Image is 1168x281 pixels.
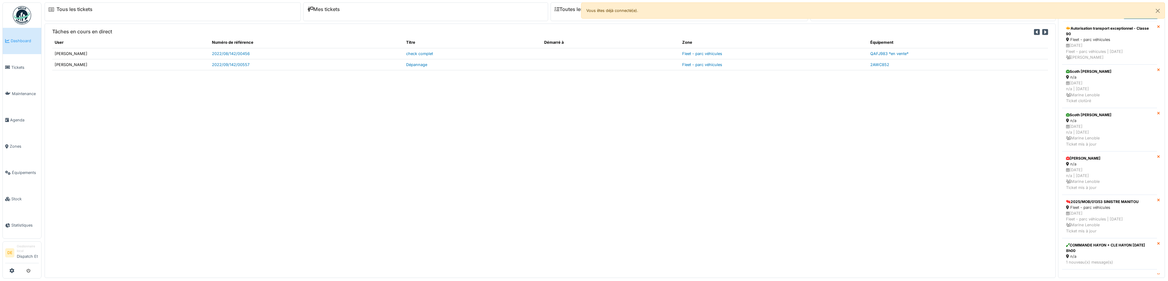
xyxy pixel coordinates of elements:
div: n/a [1066,253,1153,259]
a: Dashboard [3,28,41,54]
div: Gestionnaire local [17,244,39,253]
a: Toutes les tâches [555,6,600,12]
a: Mes tickets [307,6,340,12]
a: 2022/09/142/00557 [212,62,249,67]
a: COMMANDE HAYON + CLE HAYON [DATE] 8h00 n/a 1 nouveau(x) message(s) [1062,238,1157,269]
span: Maintenance [12,91,39,97]
span: Statistiques [11,222,39,228]
div: [DATE] n/a | [DATE] Marine Lenoble Ticket mis à jour [1066,124,1153,147]
div: [DATE] n/a | [DATE] Marine Lenoble Ticket clotûré [1066,80,1153,104]
a: QAFJ983 *en vente* [870,51,908,56]
a: Tous les tickets [56,6,93,12]
span: Équipements [12,170,39,176]
td: [PERSON_NAME] [52,48,209,59]
a: Fleet - parc véhicules [682,62,722,67]
div: Cmr [1066,274,1153,279]
div: [DATE] Fleet - parc véhicules | [DATE] [PERSON_NAME] [1066,43,1153,60]
a: Scoth [PERSON_NAME] n/a [DATE]n/a | [DATE] Marine LenobleTicket clotûré [1062,65,1157,108]
a: 2AWC852 [870,62,889,67]
div: n/a [1066,161,1153,167]
a: Autorisation transport exceptionnel - Classe 90 Fleet - parc véhicules [DATE]Fleet - parc véhicul... [1062,21,1157,65]
li: DE [5,248,14,257]
span: Dashboard [11,38,39,44]
a: Dépannage [406,62,427,67]
span: Zones [10,143,39,149]
th: Numéro de référence [209,37,404,48]
button: Close [1151,3,1165,19]
a: Scoth [PERSON_NAME] n/a [DATE]n/a | [DATE] Marine LenobleTicket mis à jour [1062,108,1157,151]
a: Fleet - parc véhicules [682,51,722,56]
a: [PERSON_NAME] n/a [DATE]n/a | [DATE] Marine LenobleTicket mis à jour [1062,151,1157,195]
span: translation missing: fr.shared.user [55,40,64,45]
a: Équipements [3,160,41,186]
div: 2025/MOB/01353 SINISTRE MANITOU [1066,199,1153,205]
a: 2025/MOB/01353 SINISTRE MANITOU Fleet - parc véhicules [DATE]Fleet - parc véhicules | [DATE] Mari... [1062,195,1157,238]
a: Agenda [3,107,41,133]
div: 1 nouveau(x) message(s) [1066,259,1153,265]
div: [DATE] Fleet - parc véhicules | [DATE] Marine Lenoble Ticket mis à jour [1066,210,1153,234]
a: DE Gestionnaire localDispatch Et [5,244,39,263]
a: Tickets [3,54,41,80]
th: Zone [680,37,868,48]
h6: Tâches en cours en direct [52,29,112,35]
span: Stock [11,196,39,202]
div: n/a [1066,118,1153,124]
div: n/a [1066,74,1153,80]
td: [PERSON_NAME] [52,59,209,70]
img: Badge_color-CXgf-gQk.svg [13,6,31,24]
a: Maintenance [3,80,41,107]
span: Tickets [11,65,39,70]
a: Zones [3,133,41,160]
li: Dispatch Et [17,244,39,262]
th: Équipement [868,37,1048,48]
th: Démarré à [542,37,680,48]
span: Agenda [10,117,39,123]
div: Scoth [PERSON_NAME] [1066,69,1153,74]
div: Scoth [PERSON_NAME] [1066,112,1153,118]
div: Fleet - parc véhicules [1066,205,1153,210]
a: Stock [3,186,41,212]
div: Vous êtes déjà connecté(e). [581,2,1165,19]
div: [DATE] n/a | [DATE] Marine Lenoble Ticket mis à jour [1066,167,1153,190]
div: [PERSON_NAME] [1066,156,1153,161]
a: Statistiques [3,212,41,238]
div: COMMANDE HAYON + CLE HAYON [DATE] 8h00 [1066,242,1153,253]
a: check complet [406,51,433,56]
div: Autorisation transport exceptionnel - Classe 90 [1066,26,1153,37]
a: 2022/08/142/00456 [212,51,250,56]
div: Fleet - parc véhicules [1066,37,1153,43]
th: Titre [404,37,542,48]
